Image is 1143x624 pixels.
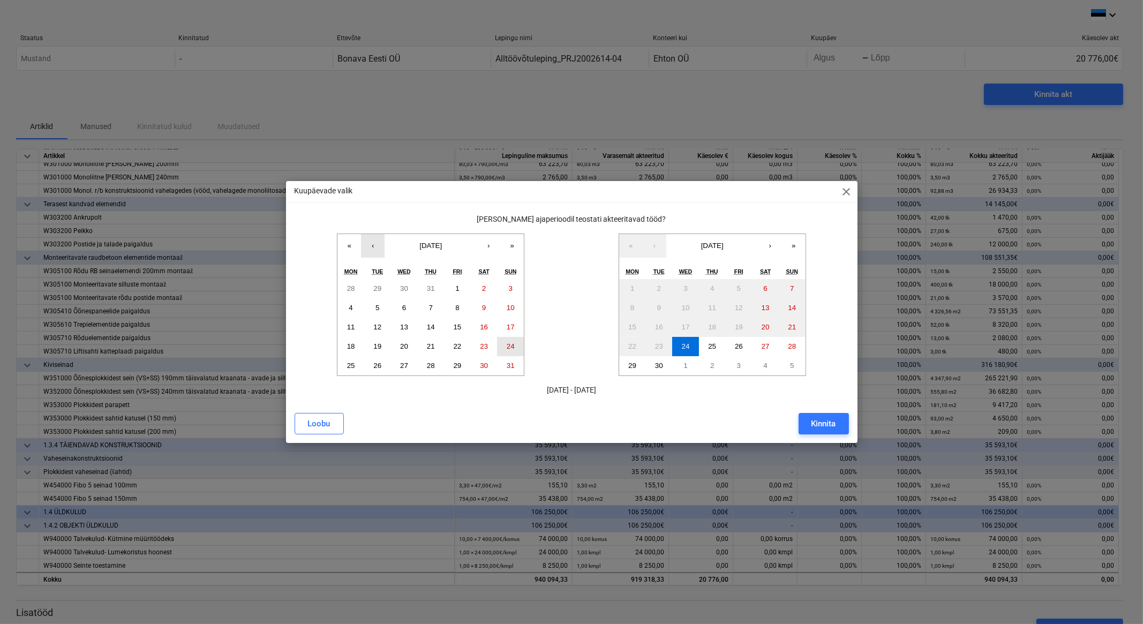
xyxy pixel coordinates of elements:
abbr: Sunday [786,268,798,275]
button: August 22, 2025 [444,337,471,356]
abbr: September 30, 2025 [655,362,663,370]
button: August 19, 2025 [364,337,391,356]
button: August 31, 2025 [497,356,524,375]
button: September 23, 2025 [645,337,672,356]
abbr: Friday [453,268,462,275]
button: September 17, 2025 [672,318,699,337]
button: August 4, 2025 [337,298,364,318]
abbr: August 31, 2025 [507,362,515,370]
button: August 16, 2025 [471,318,498,337]
abbr: October 3, 2025 [737,362,741,370]
button: August 17, 2025 [497,318,524,337]
button: August 11, 2025 [337,318,364,337]
button: September 13, 2025 [752,298,779,318]
abbr: September 5, 2025 [737,284,741,292]
abbr: September 1, 2025 [630,284,634,292]
abbr: September 4, 2025 [710,284,714,292]
abbr: August 10, 2025 [507,304,515,312]
button: August 24, 2025 [497,337,524,356]
button: » [782,234,806,258]
button: September 21, 2025 [779,318,806,337]
abbr: Tuesday [372,268,383,275]
button: September 10, 2025 [672,298,699,318]
abbr: Wednesday [679,268,693,275]
button: July 31, 2025 [417,279,444,298]
abbr: September 16, 2025 [655,323,663,331]
button: August 27, 2025 [391,356,418,375]
div: Loobu [308,417,330,431]
button: September 20, 2025 [752,318,779,337]
abbr: August 9, 2025 [482,304,486,312]
abbr: September 28, 2025 [788,342,796,350]
abbr: September 12, 2025 [735,304,743,312]
button: August 9, 2025 [471,298,498,318]
button: September 19, 2025 [726,318,753,337]
button: August 8, 2025 [444,298,471,318]
button: September 7, 2025 [779,279,806,298]
abbr: September 17, 2025 [682,323,690,331]
button: September 9, 2025 [645,298,672,318]
button: October 2, 2025 [699,356,726,375]
button: July 28, 2025 [337,279,364,298]
abbr: Thursday [706,268,718,275]
abbr: August 13, 2025 [400,323,408,331]
abbr: August 8, 2025 [455,304,459,312]
button: September 14, 2025 [779,298,806,318]
button: September 24, 2025 [672,337,699,356]
abbr: September 22, 2025 [628,342,636,350]
button: September 25, 2025 [699,337,726,356]
abbr: September 6, 2025 [763,284,767,292]
button: August 14, 2025 [417,318,444,337]
abbr: July 29, 2025 [373,284,381,292]
abbr: August 20, 2025 [400,342,408,350]
button: › [477,234,500,258]
abbr: October 1, 2025 [683,362,687,370]
button: September 4, 2025 [699,279,726,298]
abbr: Thursday [425,268,437,275]
button: August 1, 2025 [444,279,471,298]
abbr: Monday [344,268,358,275]
abbr: September 21, 2025 [788,323,796,331]
button: August 23, 2025 [471,337,498,356]
button: September 30, 2025 [645,356,672,375]
button: August 26, 2025 [364,356,391,375]
button: August 25, 2025 [337,356,364,375]
button: July 29, 2025 [364,279,391,298]
abbr: August 3, 2025 [509,284,513,292]
abbr: September 2, 2025 [657,284,661,292]
abbr: Saturday [479,268,490,275]
button: September 26, 2025 [726,337,753,356]
span: close [840,185,853,198]
abbr: September 18, 2025 [708,323,716,331]
button: August 30, 2025 [471,356,498,375]
button: › [758,234,782,258]
abbr: August 27, 2025 [400,362,408,370]
abbr: August 4, 2025 [349,304,352,312]
abbr: September 9, 2025 [657,304,661,312]
abbr: September 15, 2025 [628,323,636,331]
abbr: October 4, 2025 [763,362,767,370]
abbr: September 11, 2025 [708,304,716,312]
span: [DATE] [701,242,724,250]
abbr: August 2, 2025 [482,284,486,292]
abbr: July 31, 2025 [427,284,435,292]
abbr: October 5, 2025 [790,362,794,370]
button: August 21, 2025 [417,337,444,356]
abbr: Wednesday [397,268,411,275]
abbr: September 3, 2025 [683,284,687,292]
button: September 6, 2025 [752,279,779,298]
button: August 13, 2025 [391,318,418,337]
button: [DATE] [385,234,477,258]
button: September 5, 2025 [726,279,753,298]
button: August 10, 2025 [497,298,524,318]
abbr: August 25, 2025 [347,362,355,370]
button: Loobu [295,413,344,434]
abbr: August 18, 2025 [347,342,355,350]
button: September 22, 2025 [619,337,646,356]
button: October 5, 2025 [779,356,806,375]
abbr: August 22, 2025 [454,342,462,350]
abbr: August 21, 2025 [427,342,435,350]
button: August 18, 2025 [337,337,364,356]
abbr: September 10, 2025 [682,304,690,312]
button: August 15, 2025 [444,318,471,337]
